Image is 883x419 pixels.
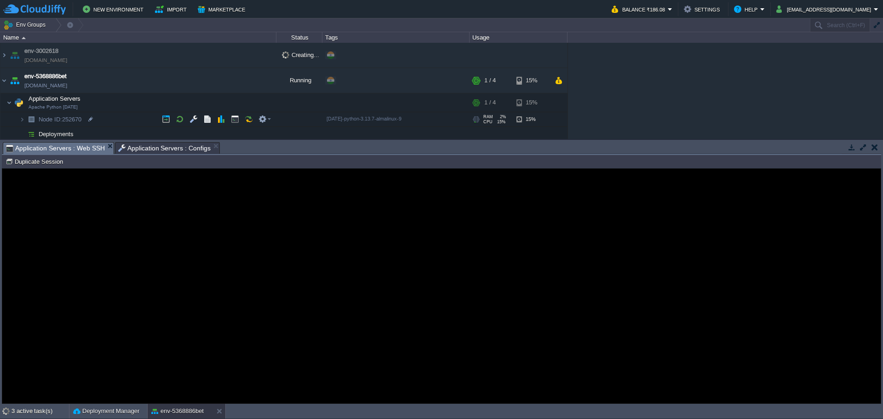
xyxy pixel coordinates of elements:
[734,4,760,15] button: Help
[24,81,67,90] a: [DOMAIN_NAME]
[844,382,874,410] iframe: To enrich screen reader interactions, please activate Accessibility in Grammarly extension settings
[3,18,49,31] button: Env Groups
[612,4,668,15] button: Balance ₹186.08
[496,120,505,124] span: 15%
[29,104,78,110] span: Apache Python [DATE]
[516,93,546,112] div: 15%
[118,143,211,154] span: Application Servers : Configs
[38,115,83,123] a: Node ID:252670
[155,4,189,15] button: Import
[25,127,38,141] img: AMDAwAAAACH5BAEAAAAALAAAAAABAAEAAAICRAEAOw==
[12,93,25,112] img: AMDAwAAAACH5BAEAAAAALAAAAAABAAEAAAICRAEAOw==
[483,115,493,119] span: RAM
[83,4,146,15] button: New Environment
[24,56,67,65] span: [DOMAIN_NAME]
[776,4,874,15] button: [EMAIL_ADDRESS][DOMAIN_NAME]
[277,32,322,43] div: Status
[8,68,21,93] img: AMDAwAAAACH5BAEAAAAALAAAAAABAAEAAAICRAEAOw==
[0,68,8,93] img: AMDAwAAAACH5BAEAAAAALAAAAAABAAEAAAICRAEAOw==
[484,93,496,112] div: 1 / 4
[6,93,12,112] img: AMDAwAAAACH5BAEAAAAALAAAAAABAAEAAAICRAEAOw==
[3,4,66,15] img: CloudJiffy
[6,143,105,154] span: Application Servers : Web SSH
[25,112,38,126] img: AMDAwAAAACH5BAEAAAAALAAAAAABAAEAAAICRAEAOw==
[24,72,67,81] a: env-5368886bet
[22,37,26,39] img: AMDAwAAAACH5BAEAAAAALAAAAAABAAEAAAICRAEAOw==
[38,130,75,138] a: Deployments
[684,4,722,15] button: Settings
[2,169,881,403] iframe: To enrich screen reader interactions, please activate Accessibility in Grammarly extension settings
[327,116,401,121] span: [DATE]-python-3.13.7-almalinux-9
[323,32,469,43] div: Tags
[19,127,25,141] img: AMDAwAAAACH5BAEAAAAALAAAAAABAAEAAAICRAEAOw==
[73,407,139,416] button: Deployment Manager
[28,95,82,102] a: Application ServersApache Python [DATE]
[497,115,506,119] span: 2%
[516,112,546,126] div: 15%
[470,32,567,43] div: Usage
[28,95,82,103] span: Application Servers
[39,116,62,123] span: Node ID:
[276,68,322,93] div: Running
[0,43,8,68] img: AMDAwAAAACH5BAEAAAAALAAAAAABAAEAAAICRAEAOw==
[282,52,319,58] span: Creating...
[24,46,58,56] a: env-3002618
[1,32,276,43] div: Name
[6,157,66,166] button: Duplicate Session
[11,404,69,419] div: 3 active task(s)
[151,407,204,416] button: env-5368886bet
[38,115,83,123] span: 252670
[8,43,21,68] img: AMDAwAAAACH5BAEAAAAALAAAAAABAAEAAAICRAEAOw==
[484,68,496,93] div: 1 / 4
[483,120,493,124] span: CPU
[19,112,25,126] img: AMDAwAAAACH5BAEAAAAALAAAAAABAAEAAAICRAEAOw==
[198,4,248,15] button: Marketplace
[516,68,546,93] div: 15%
